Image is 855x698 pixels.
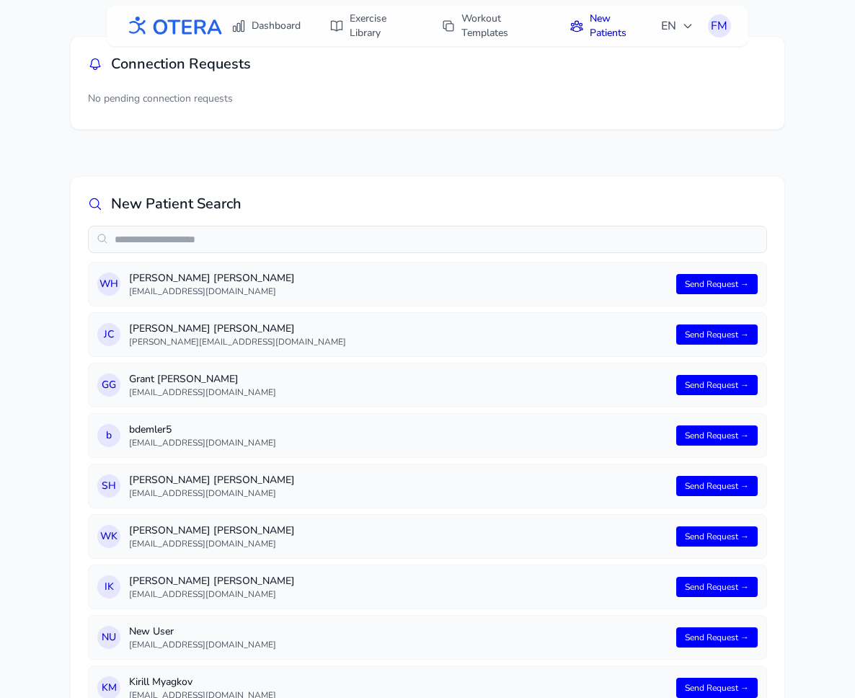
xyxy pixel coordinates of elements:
[321,6,421,46] a: Exercise Library
[129,639,668,650] p: [EMAIL_ADDRESS][DOMAIN_NAME]
[102,378,116,392] span: G G
[129,487,668,499] p: [EMAIL_ADDRESS][DOMAIN_NAME]
[129,523,668,538] p: [PERSON_NAME] [PERSON_NAME]
[106,428,112,443] span: b
[129,675,668,689] p: Kirill Myagkov
[676,627,758,648] button: Send Request →
[129,624,668,639] p: New User
[676,274,758,294] button: Send Request →
[124,11,222,41] img: OTERA logo
[661,17,694,35] span: EN
[100,529,118,544] span: W K
[676,476,758,496] button: Send Request →
[676,375,758,395] button: Send Request →
[223,13,309,39] a: Dashboard
[88,86,767,112] p: No pending connection requests
[129,588,668,600] p: [EMAIL_ADDRESS][DOMAIN_NAME]
[676,425,758,446] button: Send Request →
[129,386,668,398] p: [EMAIL_ADDRESS][DOMAIN_NAME]
[708,14,731,37] button: FM
[561,6,652,46] a: New Patients
[111,54,251,74] h2: Connection Requests
[129,423,668,437] p: bdemler5
[104,327,114,342] span: J C
[129,574,668,588] p: [PERSON_NAME] [PERSON_NAME]
[676,526,758,547] button: Send Request →
[111,194,242,214] h2: New Patient Search
[99,277,118,291] span: W H
[676,577,758,597] button: Send Request →
[676,678,758,698] button: Send Request →
[129,538,668,549] p: [EMAIL_ADDRESS][DOMAIN_NAME]
[129,336,668,348] p: [PERSON_NAME][EMAIL_ADDRESS][DOMAIN_NAME]
[129,437,668,449] p: [EMAIL_ADDRESS][DOMAIN_NAME]
[652,12,702,40] button: EN
[102,681,117,695] span: K M
[102,630,116,645] span: N U
[129,271,668,286] p: [PERSON_NAME] [PERSON_NAME]
[129,286,668,297] p: [EMAIL_ADDRESS][DOMAIN_NAME]
[433,6,550,46] a: Workout Templates
[129,372,668,386] p: Grant [PERSON_NAME]
[676,324,758,345] button: Send Request →
[129,473,668,487] p: [PERSON_NAME] [PERSON_NAME]
[105,580,114,594] span: I K
[129,322,668,336] p: [PERSON_NAME] [PERSON_NAME]
[102,479,116,493] span: S H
